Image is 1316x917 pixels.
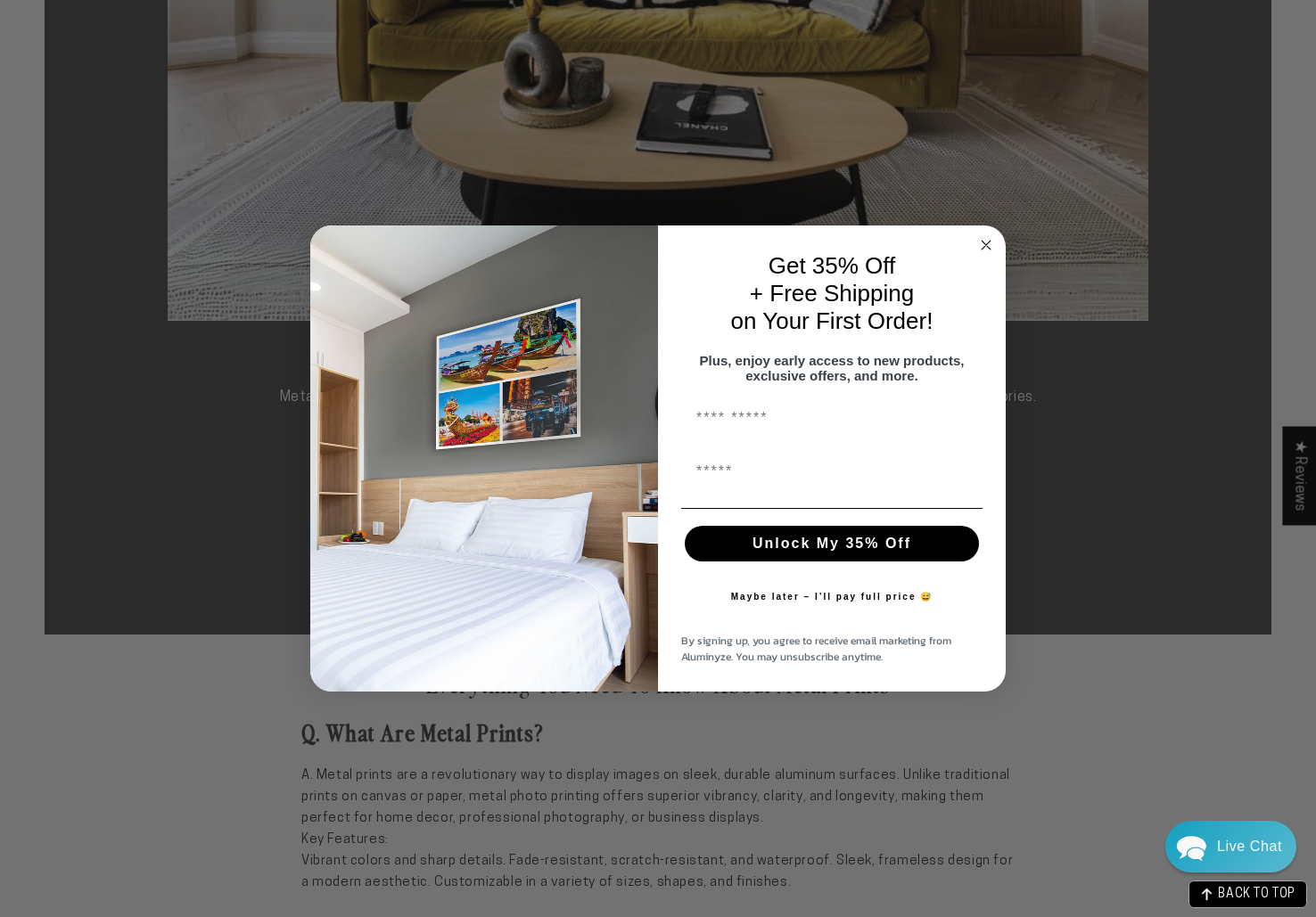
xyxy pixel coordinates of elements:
[1165,821,1296,872] div: Chat widget toggle
[681,508,983,509] img: underline
[685,526,979,561] button: Unlock My 35% Off
[310,225,658,692] img: 728e4f65-7e6c-44e2-b7d1-0292a396982f.jpeg
[722,579,942,615] button: Maybe later – I’ll pay full price 😅
[681,633,951,665] span: By signing up, you agree to receive email marketing from Aluminyze. You may unsubscribe anytime.
[1217,821,1282,872] div: Contact Us Directly
[750,280,914,307] span: + Free Shipping
[1218,888,1295,901] span: BACK TO TOP
[975,234,997,256] button: Close dialog
[731,307,934,334] span: on Your First Order!
[700,353,965,383] span: Plus, enjoy early access to new products, exclusive offers, and more.
[769,252,896,279] span: Get 35% Off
